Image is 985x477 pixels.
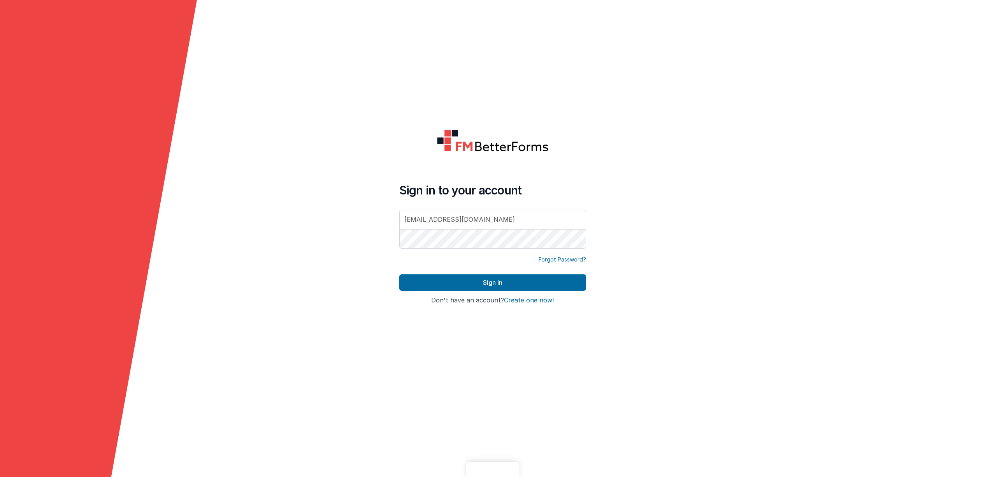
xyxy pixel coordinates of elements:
[504,297,554,304] button: Create one now!
[399,297,586,304] h4: Don't have an account?
[399,183,586,197] h4: Sign in to your account
[399,210,586,229] input: Email Address
[399,274,586,291] button: Sign In
[539,256,586,263] a: Forgot Password?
